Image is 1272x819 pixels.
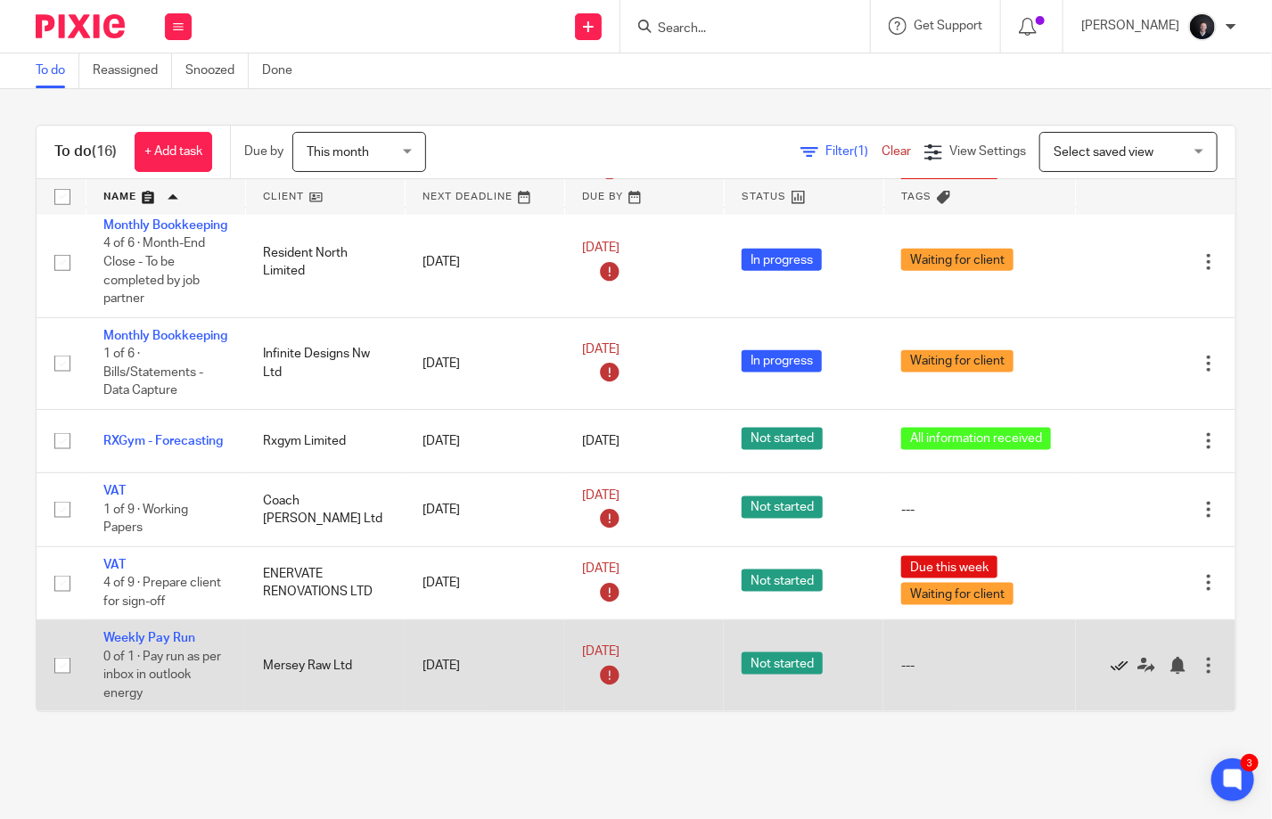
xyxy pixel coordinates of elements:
[103,577,221,608] span: 4 of 9 · Prepare client for sign-off
[103,504,188,535] span: 1 of 9 · Working Papers
[656,21,817,37] input: Search
[103,238,205,306] span: 4 of 6 · Month-End Close - To be completed by job partner
[902,192,932,201] span: Tags
[1081,17,1179,35] p: [PERSON_NAME]
[103,632,195,644] a: Weekly Pay Run
[405,546,564,619] td: [DATE]
[405,409,564,472] td: [DATE]
[582,489,620,502] span: [DATE]
[93,53,172,88] a: Reassigned
[245,546,405,619] td: ENERVATE RENOVATIONS LTD
[307,146,369,159] span: This month
[1241,754,1259,772] div: 3
[742,249,822,271] span: In progress
[1188,12,1217,41] img: 455A2509.jpg
[262,53,306,88] a: Done
[901,350,1013,373] span: Waiting for client
[135,132,212,172] a: + Add task
[36,53,79,88] a: To do
[949,145,1026,158] span: View Settings
[901,657,1058,675] div: ---
[742,496,823,519] span: Not started
[742,428,823,450] span: Not started
[245,620,405,712] td: Mersey Raw Ltd
[405,208,564,318] td: [DATE]
[582,343,620,356] span: [DATE]
[901,501,1058,519] div: ---
[185,53,249,88] a: Snoozed
[245,317,405,409] td: Infinite Designs Nw Ltd
[405,473,564,546] td: [DATE]
[742,350,822,373] span: In progress
[103,559,126,571] a: VAT
[825,145,882,158] span: Filter
[901,583,1013,605] span: Waiting for client
[244,143,283,160] p: Due by
[582,562,620,575] span: [DATE]
[103,485,126,497] a: VAT
[1054,146,1153,159] span: Select saved view
[92,144,117,159] span: (16)
[36,14,125,38] img: Pixie
[914,20,982,32] span: Get Support
[245,208,405,318] td: Resident North Limited
[854,145,868,158] span: (1)
[245,473,405,546] td: Coach [PERSON_NAME] Ltd
[103,219,227,232] a: Monthly Bookkeeping
[405,620,564,712] td: [DATE]
[103,348,203,397] span: 1 of 6 · Bills/Statements - Data Capture
[103,435,223,447] a: RXGym - Forecasting
[882,145,911,158] a: Clear
[901,249,1013,271] span: Waiting for client
[103,330,227,342] a: Monthly Bookkeeping
[901,428,1051,450] span: All information received
[54,143,117,161] h1: To do
[245,409,405,472] td: Rxgym Limited
[901,556,997,578] span: Due this week
[582,242,620,254] span: [DATE]
[582,645,620,658] span: [DATE]
[582,435,620,447] span: [DATE]
[1111,657,1137,675] a: Mark as done
[742,569,823,592] span: Not started
[405,317,564,409] td: [DATE]
[742,652,823,675] span: Not started
[103,651,221,700] span: 0 of 1 · Pay run as per inbox in outlook energy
